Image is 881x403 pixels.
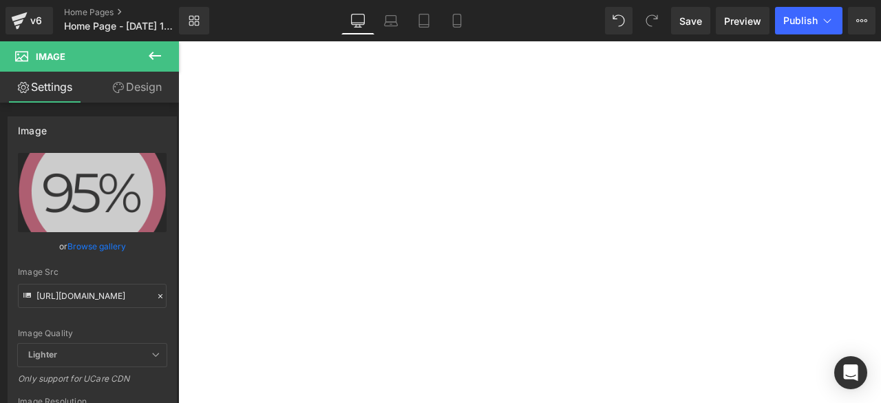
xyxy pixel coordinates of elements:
[18,239,167,254] div: or
[18,373,167,393] div: Only support for UCare CDN
[440,7,474,34] a: Mobile
[848,7,875,34] button: More
[724,14,761,28] span: Preview
[18,329,167,338] div: Image Quality
[716,7,769,34] a: Preview
[679,14,702,28] span: Save
[36,51,65,62] span: Image
[605,7,633,34] button: Undo
[64,7,202,18] a: Home Pages
[28,349,57,360] b: Lighter
[407,7,440,34] a: Tablet
[18,117,47,136] div: Image
[783,15,818,26] span: Publish
[775,7,842,34] button: Publish
[64,21,176,32] span: Home Page - [DATE] 11:07:31
[6,7,53,34] a: v6
[179,7,209,34] a: New Library
[67,234,126,258] a: Browse gallery
[28,12,45,30] div: v6
[92,72,182,103] a: Design
[374,7,407,34] a: Laptop
[638,7,666,34] button: Redo
[341,7,374,34] a: Desktop
[18,267,167,277] div: Image Src
[834,356,867,389] div: Open Intercom Messenger
[18,284,167,308] input: Link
